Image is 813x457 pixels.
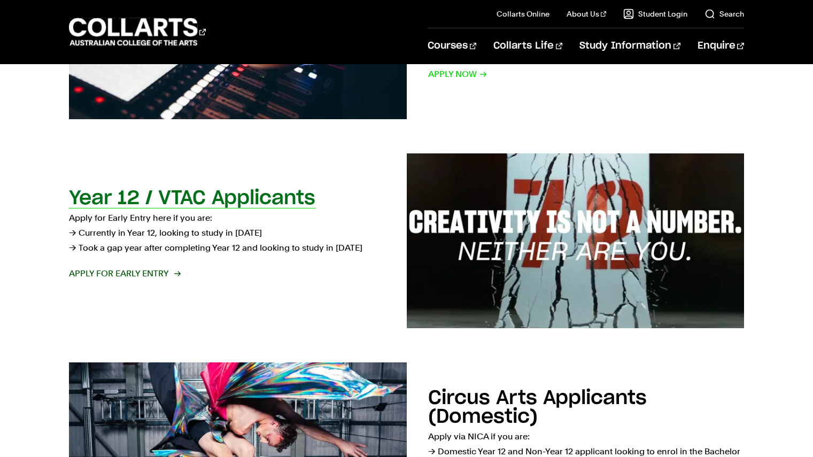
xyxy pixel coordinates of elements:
[497,9,549,19] a: Collarts Online
[69,17,206,47] div: Go to homepage
[428,67,487,82] span: Apply now
[69,211,385,255] p: Apply for Early Entry here if you are: → Currently in Year 12, looking to study in [DATE] → Took ...
[428,28,476,64] a: Courses
[69,153,744,328] a: Year 12 / VTAC Applicants Apply for Early Entry here if you are:→ Currently in Year 12, looking t...
[623,9,687,19] a: Student Login
[704,9,744,19] a: Search
[69,266,180,281] span: Apply for Early Entry
[567,9,606,19] a: About Us
[579,28,680,64] a: Study Information
[698,28,744,64] a: Enquire
[69,189,315,208] h2: Year 12 / VTAC Applicants
[428,389,647,427] h2: Circus Arts Applicants (Domestic)
[493,28,562,64] a: Collarts Life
